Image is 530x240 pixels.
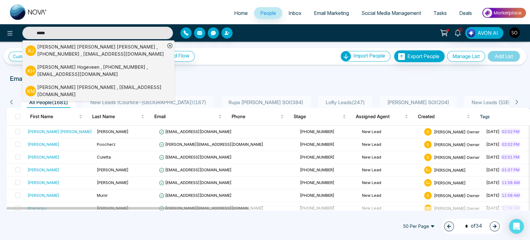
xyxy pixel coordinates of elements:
[486,205,500,210] span: [DATE]
[260,10,276,16] span: People
[501,192,521,198] span: 11:58 AM
[166,53,189,59] span: Lead Flow
[97,142,116,147] span: Poocherz
[434,155,480,159] span: [PERSON_NAME] Owner
[289,108,351,125] th: Stage
[418,113,465,120] span: Created
[28,192,59,198] div: [PERSON_NAME]
[486,142,500,147] span: [DATE]
[92,113,140,120] span: Last Name
[360,126,422,138] td: New Lead
[227,108,289,125] th: Phone
[25,66,36,76] p: K H
[450,27,465,38] a: 1
[323,99,367,105] span: Lofty Leads ( 247 )
[28,179,59,186] div: [PERSON_NAME]
[159,180,232,185] span: [EMAIL_ADDRESS][DOMAIN_NAME]
[486,193,500,198] span: [DATE]
[501,128,521,135] span: 02:02 PM
[28,128,92,135] div: [PERSON_NAME] [PERSON_NAME]
[300,142,334,147] span: [PHONE_NUMBER]
[360,151,422,164] td: New Lead
[501,167,521,173] span: 01:07 PM
[360,164,422,177] td: New Lead
[465,27,503,39] button: AVON AI
[28,167,59,173] div: [PERSON_NAME]
[486,180,500,185] span: [DATE]
[37,64,165,78] div: [PERSON_NAME] Hogeveen , [PHONE_NUMBER] , [EMAIL_ADDRESS][DOMAIN_NAME]
[360,189,422,202] td: New Lead
[300,129,334,134] span: [PHONE_NUMBER]
[159,193,232,198] span: [EMAIL_ADDRESS][DOMAIN_NAME]
[154,113,217,120] span: Email
[447,51,485,62] button: Manage List
[87,108,149,125] th: Last Name
[149,108,227,125] th: Email
[501,141,521,147] span: 02:02 PM
[300,205,334,210] span: [PHONE_NUMBER]
[355,7,427,19] a: Social Media Management
[501,205,521,211] span: 11:58 AM
[97,180,129,185] span: [PERSON_NAME]
[458,27,463,33] span: 1
[28,154,59,160] div: [PERSON_NAME]
[353,53,385,59] span: Import People
[30,113,78,120] span: First Name
[478,29,498,37] span: AVON AI
[254,7,282,19] a: People
[434,142,480,147] span: [PERSON_NAME] Owner
[424,154,432,161] span: S
[97,193,108,198] span: Munir
[486,129,500,134] span: [DATE]
[360,202,422,215] td: New Lead
[385,99,452,105] span: [PERSON_NAME] SOI ( 204 )
[27,99,70,105] span: All People ( 1681 )
[407,53,439,59] span: Export People
[453,7,478,19] a: Deals
[413,108,475,125] th: Created
[282,7,308,19] a: Inbox
[294,113,341,120] span: Stage
[434,193,480,198] span: [PERSON_NAME] Owner
[509,27,520,38] img: User Avatar
[399,221,439,231] span: 50 Per Page
[459,10,472,16] span: Deals
[9,52,52,61] a: Custom Filter
[300,180,334,185] span: [PHONE_NUMBER]
[361,10,421,16] span: Social Media Management
[10,4,47,20] img: Nova CRM Logo
[314,10,349,16] span: Email Marketing
[356,113,403,120] span: Assigned Agent
[351,108,413,125] th: Assigned Agent
[97,205,129,210] span: [PERSON_NAME]
[434,129,480,134] span: [PERSON_NAME] Owner
[394,50,445,62] button: Export People
[300,167,334,172] span: [PHONE_NUMBER]
[97,155,111,159] span: Culetta
[97,129,129,134] span: [PERSON_NAME]
[232,113,279,120] span: Phone
[360,177,422,189] td: New Lead
[481,6,526,20] img: Market-place.gif
[424,166,432,174] span: S J
[300,155,334,159] span: [PHONE_NUMBER]
[424,179,432,187] span: S J
[226,99,306,105] span: Rupa [PERSON_NAME] SOI ( 384 )
[467,29,475,37] img: Lead Flow
[300,193,334,198] span: [PHONE_NUMBER]
[461,222,482,230] span: of 34
[433,10,447,16] span: Tasks
[427,7,453,19] a: Tasks
[486,155,500,159] span: [DATE]
[159,167,232,172] span: [EMAIL_ADDRESS][DOMAIN_NAME]
[486,167,500,172] span: [DATE]
[308,7,355,19] a: Email Marketing
[509,219,524,234] div: Open Intercom Messenger
[434,205,480,210] span: [PERSON_NAME] Owner
[37,84,165,98] div: [PERSON_NAME] [PERSON_NAME] , [EMAIL_ADDRESS][DOMAIN_NAME]
[25,108,87,125] th: First Name
[228,7,254,19] a: Home
[88,99,209,105] span: New Leads (Courtice-[GEOGRAPHIC_DATA]) ( 167 )
[501,179,521,186] span: 11:58 AM
[424,205,432,212] span: S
